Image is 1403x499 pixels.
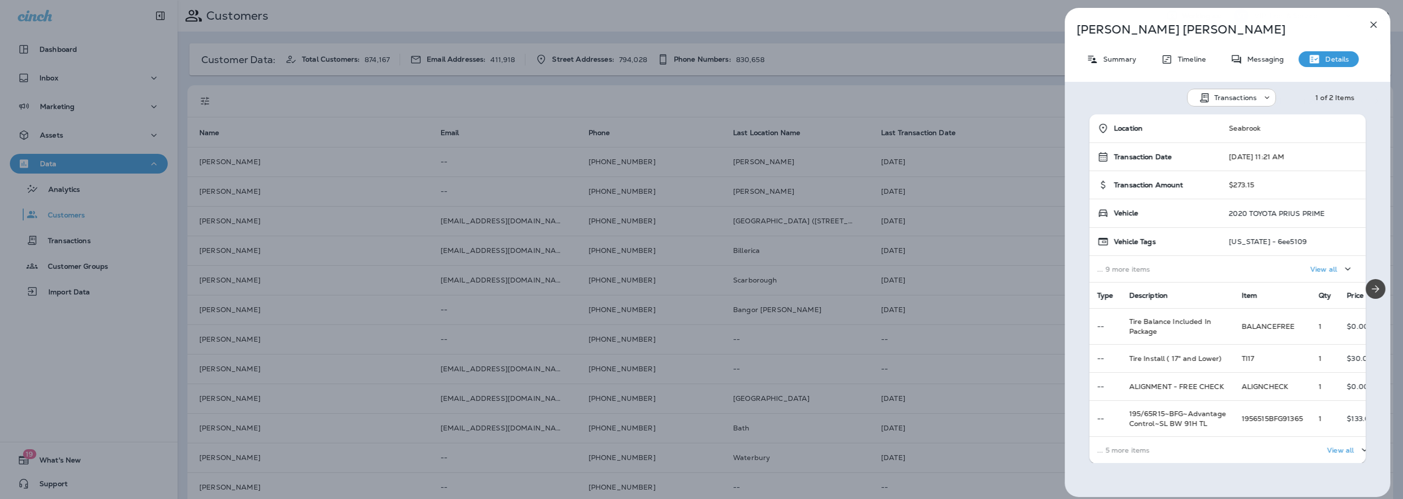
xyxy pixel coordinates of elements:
span: Price [1347,291,1364,300]
span: TI17 [1242,354,1255,363]
p: $30.00 [1347,355,1375,362]
span: Location [1114,124,1143,133]
p: -- [1097,322,1113,330]
span: BALANCEFREE [1242,322,1295,331]
div: 1 of 2 Items [1316,94,1355,102]
button: View all [1324,441,1375,459]
span: 1956515BFG91365 [1242,414,1303,423]
p: Messaging [1242,55,1284,63]
p: Transactions [1214,94,1257,102]
span: 195/65R15~BFG~Advantage Control~SL BW 91H TL [1129,409,1226,428]
span: 1 [1319,354,1322,363]
p: View all [1328,446,1354,454]
p: Timeline [1173,55,1206,63]
span: Qty [1319,291,1331,300]
span: 1 [1319,382,1322,391]
span: Item [1242,291,1257,300]
span: Transaction Date [1114,153,1172,161]
p: 2020 TOYOTA PRIUS PRIME [1229,210,1325,217]
p: [PERSON_NAME] [PERSON_NAME] [1076,23,1346,36]
span: Tire Balance Included In Package [1129,317,1211,336]
span: ALIGNCHECK [1242,382,1288,391]
p: Details [1321,55,1349,63]
p: ... 5 more items [1097,446,1226,454]
span: Description [1129,291,1168,300]
td: [DATE] 11:21 AM [1221,143,1366,171]
span: Vehicle [1114,209,1138,217]
span: 1 [1319,322,1322,331]
button: Next [1366,279,1385,299]
span: Tire Install ( 17" and Lower) [1129,354,1222,363]
p: $0.00 [1347,322,1375,330]
span: Type [1097,291,1113,300]
span: ALIGNMENT - FREE CHECK [1129,382,1224,391]
span: Transaction Amount [1114,181,1183,189]
p: [US_STATE] - 6ee5109 [1229,238,1307,246]
td: $273.15 [1221,171,1366,199]
p: Summary [1098,55,1136,63]
p: -- [1097,383,1113,391]
span: 1 [1319,414,1322,423]
button: View all [1306,260,1358,278]
p: $0.00 [1347,383,1375,391]
p: -- [1097,355,1113,362]
p: -- [1097,415,1113,423]
p: View all [1310,265,1337,273]
span: Vehicle Tags [1114,238,1156,246]
p: $133.00 [1347,415,1375,423]
p: ... 9 more items [1097,265,1213,273]
td: Seabrook [1221,114,1366,143]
